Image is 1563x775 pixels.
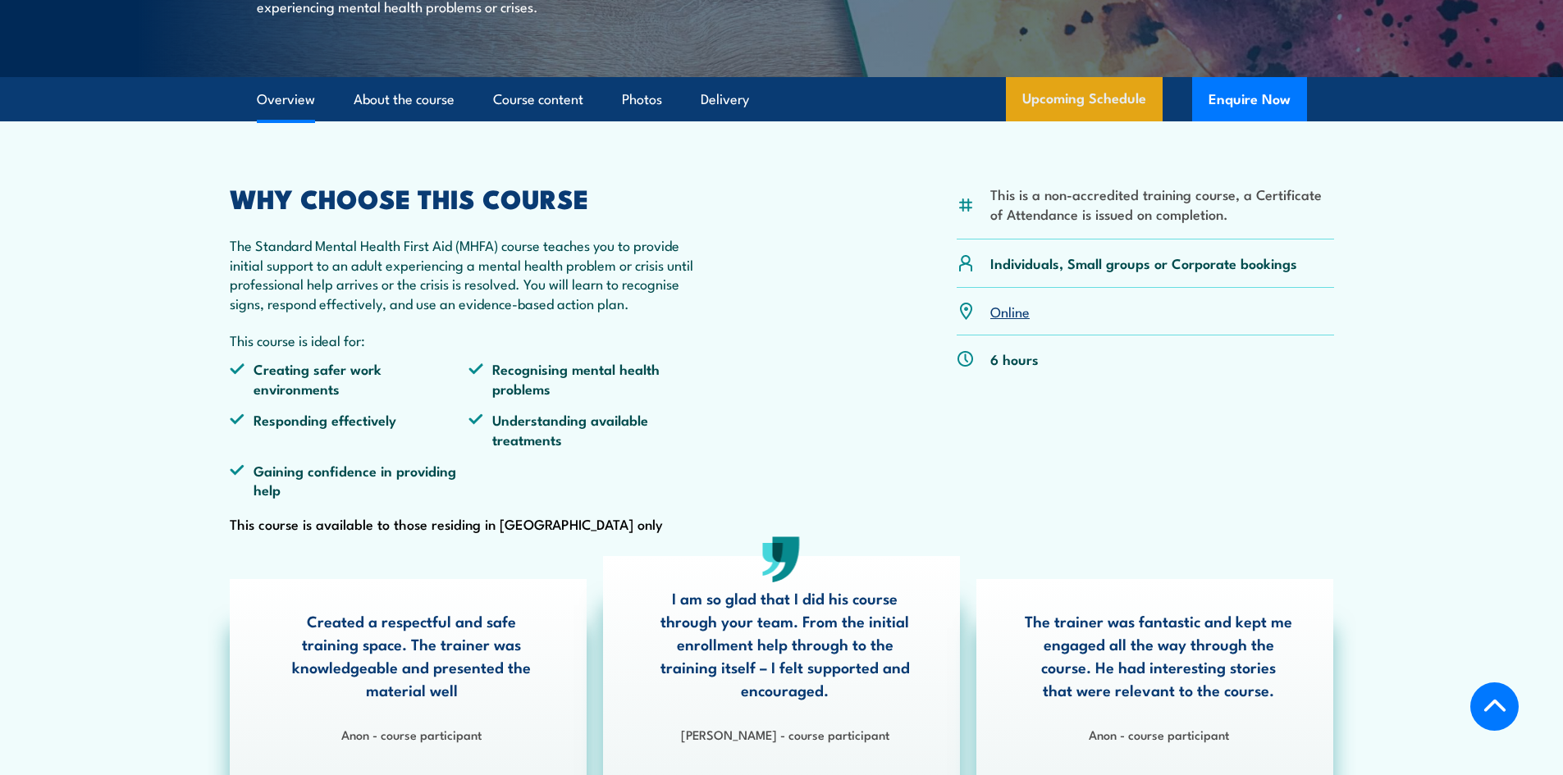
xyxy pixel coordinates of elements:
p: 6 hours [990,349,1039,368]
a: Course content [493,78,583,121]
p: The trainer was fantastic and kept me engaged all the way through the course. He had interesting ... [1025,609,1292,701]
strong: Anon - course participant [1089,725,1229,743]
p: I am so glad that I did his course through your team. From the initial enrollment help through to... [651,586,919,701]
strong: [PERSON_NAME] - course participant [681,725,889,743]
li: Recognising mental health problems [468,359,708,398]
p: Individuals, Small groups or Corporate bookings [990,253,1297,272]
a: Online [990,301,1030,321]
a: Delivery [701,78,749,121]
a: About the course [354,78,455,121]
p: This course is ideal for: [230,331,709,349]
li: Gaining confidence in providing help [230,461,469,499]
li: This is a non-accredited training course, a Certificate of Attendance is issued on completion. [990,185,1334,223]
button: Enquire Now [1192,77,1307,121]
p: Created a respectful and safe training space. The trainer was knowledgeable and presented the mat... [278,609,546,701]
h2: WHY CHOOSE THIS COURSE [230,186,709,209]
a: Upcoming Schedule [1006,77,1163,121]
li: Understanding available treatments [468,410,708,449]
li: Creating safer work environments [230,359,469,398]
a: Overview [257,78,315,121]
strong: Anon - course participant [341,725,482,743]
p: The Standard Mental Health First Aid (MHFA) course teaches you to provide initial support to an a... [230,235,709,312]
a: Photos [622,78,662,121]
li: Responding effectively [230,410,469,449]
div: This course is available to those residing in [GEOGRAPHIC_DATA] only [230,186,709,536]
